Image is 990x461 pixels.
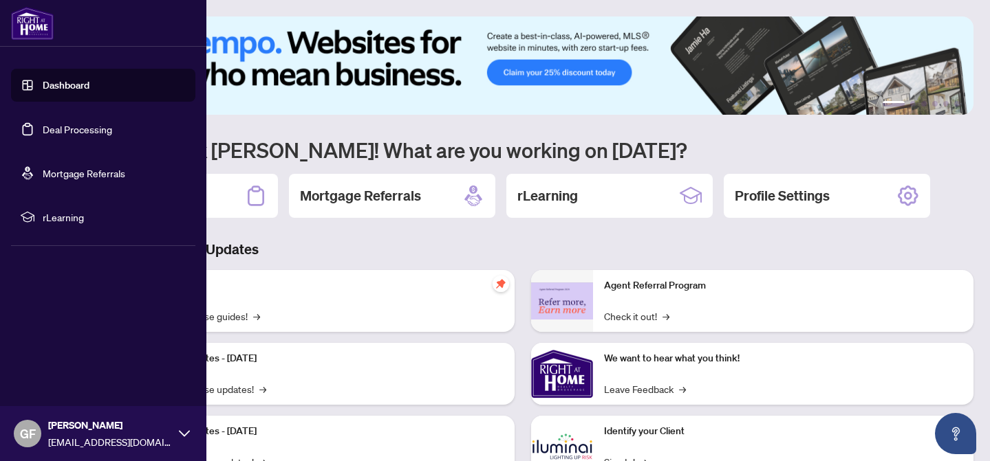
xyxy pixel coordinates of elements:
button: 3 [921,101,927,106]
p: Platform Updates - [DATE] [144,424,504,439]
button: 4 [932,101,938,106]
button: 6 [954,101,960,106]
span: GF [20,424,36,443]
span: [EMAIL_ADDRESS][DOMAIN_NAME] [48,434,172,449]
button: 5 [943,101,949,106]
a: Check it out!→ [604,308,669,324]
p: Agent Referral Program [604,278,963,293]
button: Open asap [935,413,976,454]
span: rLearning [43,210,186,225]
p: Platform Updates - [DATE] [144,351,504,366]
img: We want to hear what you think! [531,343,593,405]
span: → [253,308,260,324]
h2: rLearning [517,186,578,205]
h1: Welcome back [PERSON_NAME]! What are you working on [DATE]? [72,137,973,163]
p: Identify your Client [604,424,963,439]
img: Agent Referral Program [531,282,593,320]
button: 2 [910,101,916,106]
h2: Profile Settings [735,186,830,205]
span: → [259,381,266,396]
a: Leave Feedback→ [604,381,686,396]
a: Mortgage Referrals [43,167,125,179]
span: [PERSON_NAME] [48,418,172,433]
p: We want to hear what you think! [604,351,963,366]
img: logo [11,7,54,40]
span: → [663,308,669,324]
img: Slide 0 [72,16,973,115]
a: Deal Processing [43,123,112,135]
p: Self-Help [144,278,504,293]
h2: Mortgage Referrals [300,186,421,205]
h3: Brokerage & Industry Updates [72,240,973,259]
span: → [679,381,686,396]
button: 1 [883,101,905,106]
span: pushpin [493,276,509,292]
a: Dashboard [43,79,89,91]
